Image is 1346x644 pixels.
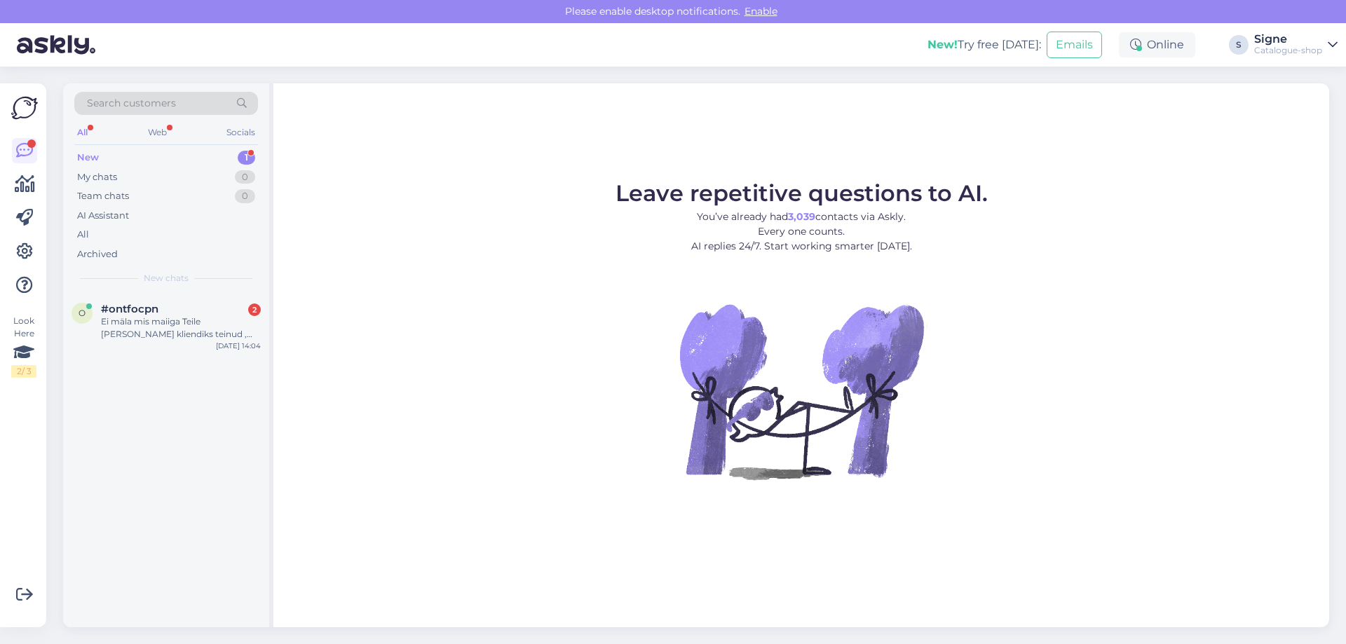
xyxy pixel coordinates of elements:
div: [DATE] 14:04 [216,341,261,351]
div: Signe [1254,34,1322,45]
span: #ontfocpn [101,303,158,315]
div: 2 / 3 [11,365,36,378]
div: All [77,228,89,242]
div: S [1229,35,1249,55]
div: Socials [224,123,258,142]
div: Archived [77,247,118,261]
div: My chats [77,170,117,184]
p: You’ve already had contacts via Askly. Every one counts. AI replies 24/7. Start working smarter [... [616,210,988,254]
span: Search customers [87,96,176,111]
div: AI Assistant [77,209,129,223]
div: Catalogue-shop [1254,45,1322,56]
div: Look Here [11,315,36,378]
span: o [79,308,86,318]
b: New! [927,38,958,51]
img: Askly Logo [11,95,38,121]
div: Ei mäla mis maiiga Teile [PERSON_NAME] kliendiks teinud , kas saate aidata [101,315,261,341]
div: Web [145,123,170,142]
span: Enable [740,5,782,18]
div: Online [1119,32,1195,57]
div: Try free [DATE]: [927,36,1041,53]
div: 2 [248,303,261,316]
div: Team chats [77,189,129,203]
img: No Chat active [675,265,927,517]
span: Leave repetitive questions to AI. [616,179,988,207]
div: New [77,151,99,165]
div: 1 [238,151,255,165]
div: All [74,123,90,142]
span: New chats [144,272,189,285]
div: 0 [235,170,255,184]
b: 3,039 [788,210,815,223]
a: SigneCatalogue-shop [1254,34,1338,56]
div: 0 [235,189,255,203]
button: Emails [1047,32,1102,58]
